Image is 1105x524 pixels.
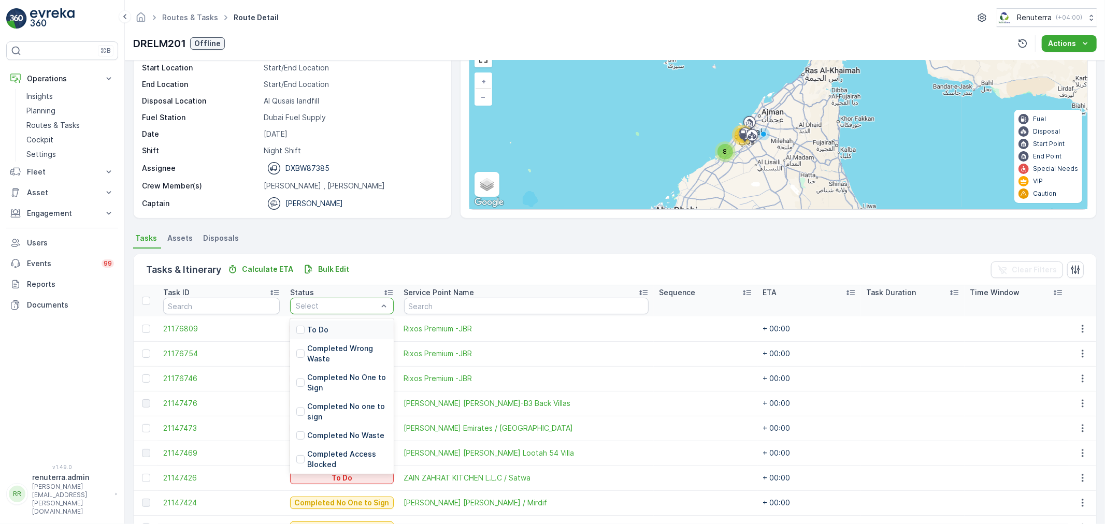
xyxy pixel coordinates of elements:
button: Clear Filters [991,261,1063,278]
p: Clear Filters [1012,265,1057,275]
span: Tasks [135,233,157,243]
div: Toggle Row Selected [142,374,150,383]
span: [PERSON_NAME] [PERSON_NAME] Lootah 54 Villa [404,448,649,458]
p: Operations [27,74,97,84]
a: 21147473 [163,423,280,433]
a: 21147476 [163,398,280,409]
p: Disposal [1033,127,1060,136]
p: VIP [1033,177,1043,185]
p: Completed Wrong Waste [307,343,388,364]
p: Service Point Name [404,287,475,298]
a: Rixos Premium -JBR [404,324,649,334]
a: 21176754 [163,348,280,359]
a: Documents [6,295,118,315]
p: renuterra.admin [32,472,110,483]
p: Renuterra [1017,12,1052,23]
span: 8 [723,148,727,155]
p: End Point [1033,152,1061,161]
p: Captain [142,198,169,209]
div: Toggle Row Selected [142,424,150,432]
p: Users [27,238,114,248]
button: Asset [6,182,118,203]
a: Open this area in Google Maps (opens a new window) [472,196,506,209]
a: 21147424 [163,498,280,508]
a: Reports [6,274,118,295]
p: Disposal Location [142,96,260,106]
p: Asset [27,187,97,198]
a: 21147469 [163,448,280,458]
td: + 00:00 [757,490,861,515]
div: Toggle Row Selected [142,325,150,333]
a: Insights [22,89,118,104]
input: Search [163,298,280,314]
p: End Location [142,79,260,90]
img: logo_light-DOdMpM7g.png [30,8,75,29]
p: Events [27,258,95,269]
p: Completed No One to Sign [294,498,390,508]
span: v 1.49.0 [6,464,118,470]
p: Al Qusais landfill [264,96,440,106]
p: Sequence [659,287,695,298]
td: + 00:00 [757,465,861,490]
td: + 00:00 [757,416,861,441]
p: 99 [104,259,112,268]
div: Toggle Row Selected [142,350,150,358]
button: Bulk Edit [299,263,353,275]
a: Users [6,232,118,253]
button: To Do [290,472,394,484]
a: Zoom In [476,74,491,89]
p: Shift [142,145,260,156]
p: Start/End Location [264,79,440,90]
a: Rixos Premium -JBR [404,373,649,384]
p: Calculate ETA [242,264,293,274]
p: Planning [26,106,55,116]
a: Events99 [6,253,118,274]
span: Route Detail [232,12,281,23]
button: Actions [1042,35,1097,52]
p: Assignee [142,163,176,173]
img: logo [6,8,27,29]
a: Planning [22,104,118,118]
a: Zoom Out [476,89,491,105]
button: RRrenuterra.admin[PERSON_NAME][EMAIL_ADDRESS][PERSON_NAME][DOMAIN_NAME] [6,472,118,516]
p: ETA [763,287,777,298]
a: Mr. Abdulla Ali Abdulla / Mirdif [404,498,649,508]
a: Abdulla Al Falasi Mirdif Villas-B3 Back Villas [404,398,649,409]
p: Offline [194,38,221,49]
p: DRELM201 [133,36,186,51]
a: Settings [22,147,118,162]
td: + 00:00 [757,366,861,391]
div: 8 [715,141,736,162]
a: 21147426 [163,473,280,483]
a: Beena Emirates / Al Wasl Road Jumeirah [404,423,649,433]
p: To Do [307,325,328,335]
img: Google [472,196,506,209]
p: [PERSON_NAME] , [PERSON_NAME] [264,181,440,191]
a: 21176809 [163,324,280,334]
a: 21176746 [163,373,280,384]
td: + 00:00 [757,316,861,341]
p: Engagement [27,208,97,219]
span: Rixos Premium -JBR [404,348,649,359]
button: Engagement [6,203,118,224]
p: Actions [1048,38,1076,49]
div: 0 [469,45,1087,209]
p: ⌘B [101,47,111,55]
p: Reports [27,279,114,289]
p: Time Window [970,287,1020,298]
p: Completed No Waste [307,430,384,441]
p: Start/End Location [264,63,440,73]
span: + [481,77,486,85]
p: Crew Member(s) [142,181,260,191]
div: Toggle Row Selected [142,499,150,507]
a: Cockpit [22,133,118,147]
p: Task Duration [866,287,916,298]
p: Fleet [27,167,97,177]
p: Special Needs [1033,165,1078,173]
button: Fleet [6,162,118,182]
